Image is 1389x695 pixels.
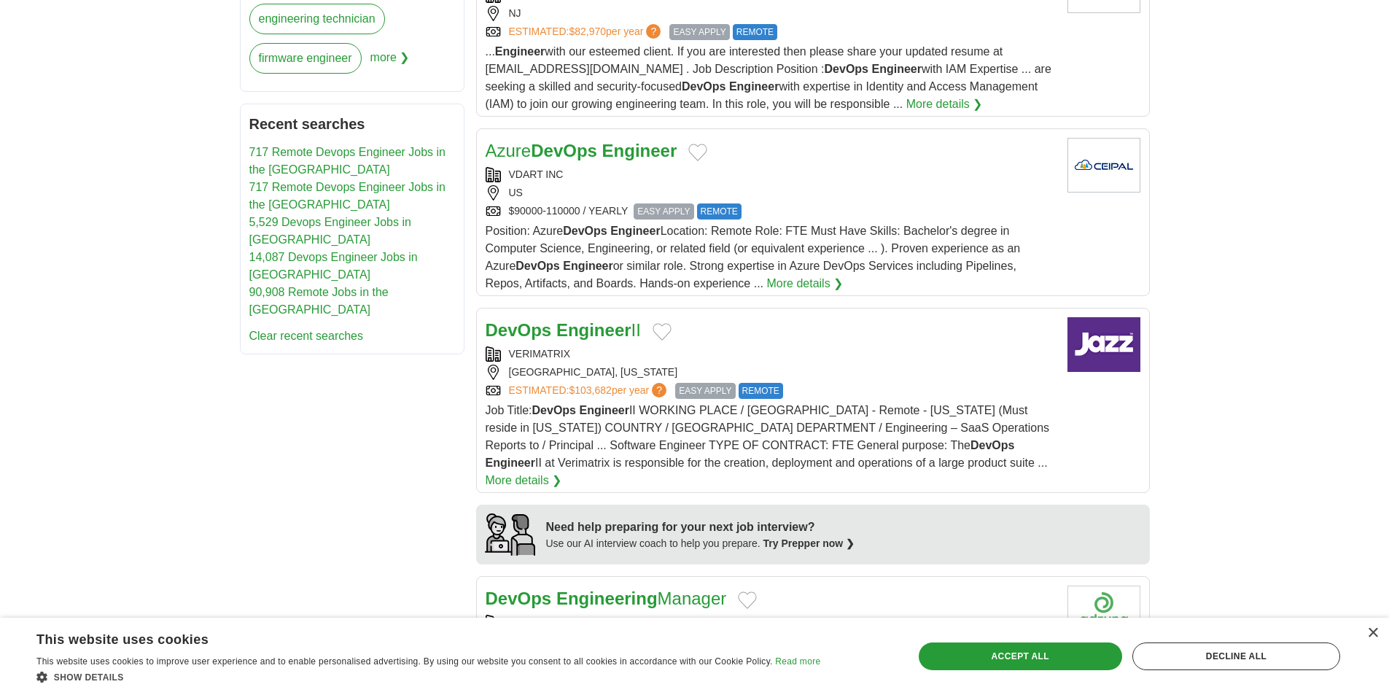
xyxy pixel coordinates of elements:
[486,615,1056,630] div: GENEOSCOPY, INC.
[249,43,362,74] a: firmware engineer
[532,404,576,416] strong: DevOps
[579,404,629,416] strong: Engineer
[1067,138,1140,193] img: Company logo
[546,536,855,551] div: Use our AI interview coach to help you prepare.
[486,225,1021,290] span: Position: Azure Location: Remote Role: FTE Must Have Skills: Bachelor's degree in Computer Scienc...
[775,656,820,667] a: Read more, opens a new window
[249,113,455,135] h2: Recent searches
[563,225,607,237] strong: DevOps
[249,286,389,316] a: 90,908 Remote Jobs in the [GEOGRAPHIC_DATA]
[871,63,921,75] strong: Engineer
[763,537,855,549] a: Try Prepper now ❯
[54,672,124,683] span: Show details
[738,591,757,609] button: Add to favorite jobs
[733,24,777,40] span: REMOTE
[825,63,868,75] strong: DevOps
[569,26,606,37] span: $82,970
[906,96,983,113] a: More details ❯
[486,472,562,489] a: More details ❯
[675,383,735,399] span: EASY APPLY
[531,141,597,160] strong: DevOps
[509,383,670,399] a: ESTIMATED:$103,682per year?
[729,80,779,93] strong: Engineer
[652,383,666,397] span: ?
[669,24,729,40] span: EASY APPLY
[486,589,552,608] strong: DevOps
[486,346,1056,362] div: VERIMATRIX
[688,144,707,161] button: Add to favorite jobs
[1067,586,1140,640] img: Company logo
[509,24,664,40] a: ESTIMATED:$82,970per year?
[739,383,783,399] span: REMOTE
[697,203,742,220] span: REMOTE
[646,24,661,39] span: ?
[486,167,1056,182] div: VDART INC
[919,642,1122,670] div: Accept all
[556,320,631,340] strong: Engineer
[486,457,535,469] strong: Engineer
[36,656,773,667] span: This website uses cookies to improve user experience and to enable personalised advertising. By u...
[249,146,446,176] a: 717 Remote Devops Engineer Jobs in the [GEOGRAPHIC_DATA]
[486,185,1056,201] div: US
[486,203,1056,220] div: $90000-110000 / YEARLY
[556,589,658,608] strong: Engineering
[970,439,1014,451] strong: DevOps
[610,225,660,237] strong: Engineer
[486,45,1051,110] span: ... with our esteemed client. If you are interested then please share your updated resume at [EMA...
[36,669,820,684] div: Show details
[486,404,1050,469] span: Job Title: II WORKING PLACE / [GEOGRAPHIC_DATA] - Remote - [US_STATE] (Must reside in [US_STATE])...
[1367,628,1378,639] div: Close
[495,45,545,58] strong: Engineer
[249,4,385,34] a: engineering technician
[486,141,677,160] a: AzureDevOps Engineer
[634,203,693,220] span: EASY APPLY
[249,330,364,342] a: Clear recent searches
[249,216,411,246] a: 5,529 Devops Engineer Jobs in [GEOGRAPHIC_DATA]
[546,519,855,536] div: Need help preparing for your next job interview?
[682,80,725,93] strong: DevOps
[249,251,418,281] a: 14,087 Devops Engineer Jobs in [GEOGRAPHIC_DATA]
[767,275,844,292] a: More details ❯
[1132,642,1340,670] div: Decline all
[563,260,612,272] strong: Engineer
[486,320,641,340] a: DevOps EngineerII
[515,260,559,272] strong: DevOps
[486,589,727,608] a: DevOps EngineeringManager
[370,43,410,82] span: more ❯
[486,365,1056,380] div: [GEOGRAPHIC_DATA], [US_STATE]
[486,6,1056,21] div: NJ
[1067,317,1140,372] img: Company logo
[249,181,446,211] a: 717 Remote Devops Engineer Jobs in the [GEOGRAPHIC_DATA]
[569,384,611,396] span: $103,682
[602,141,677,160] strong: Engineer
[486,320,552,340] strong: DevOps
[36,626,784,648] div: This website uses cookies
[653,323,672,341] button: Add to favorite jobs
